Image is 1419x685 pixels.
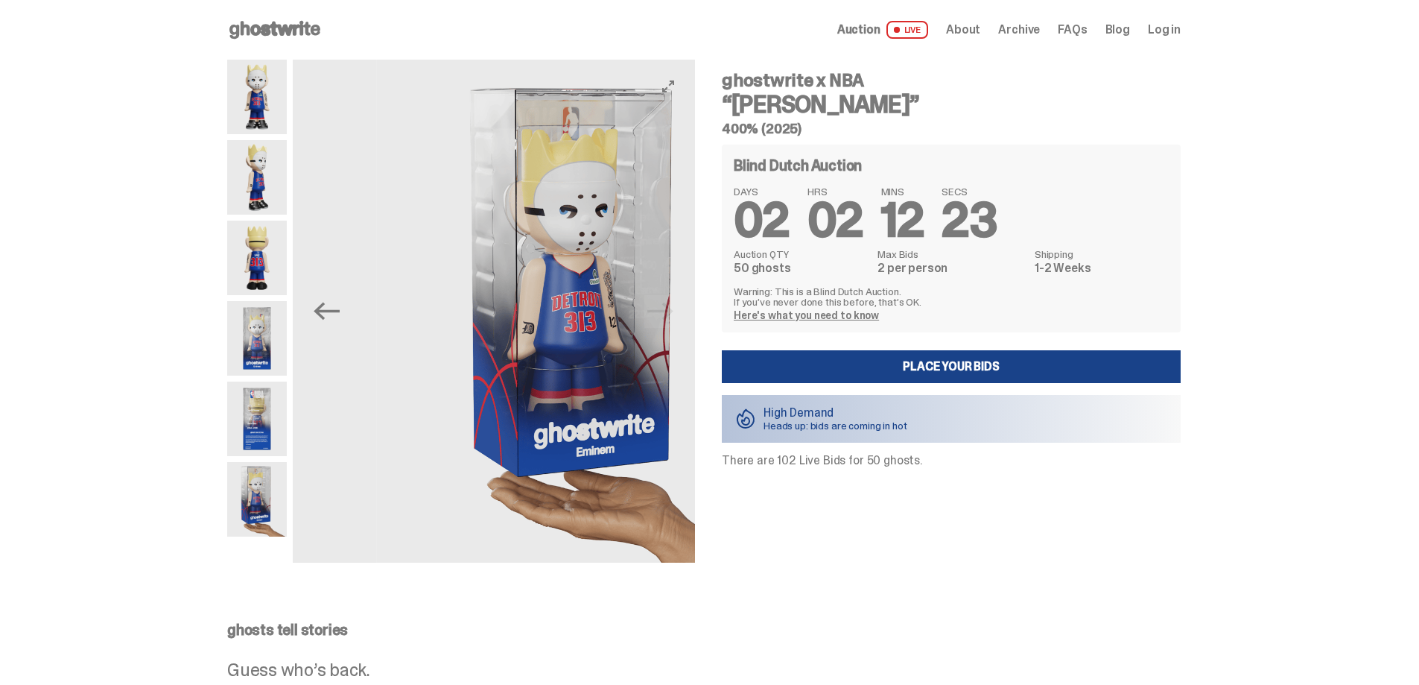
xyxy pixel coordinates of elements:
[1148,24,1181,36] a: Log in
[764,407,907,419] p: High Demand
[1058,24,1087,36] a: FAQs
[227,221,287,295] img: Copy%20of%20Eminem_NBA_400_6.png
[722,92,1181,116] h3: “[PERSON_NAME]”
[734,286,1169,307] p: Warning: This is a Blind Dutch Auction. If you’ve never done this before, that’s OK.
[227,622,1181,637] p: ghosts tell stories
[1105,24,1130,36] a: Blog
[734,309,879,322] a: Here's what you need to know
[886,21,929,39] span: LIVE
[837,24,880,36] span: Auction
[942,189,997,251] span: 23
[734,186,790,197] span: DAYS
[722,122,1181,136] h5: 400% (2025)
[227,462,287,537] img: eminem%20scale.png
[1035,249,1169,259] dt: Shipping
[227,382,287,456] img: Eminem_NBA_400_13.png
[881,186,924,197] span: MINS
[877,262,1026,274] dd: 2 per person
[942,186,997,197] span: SECS
[659,78,677,95] button: View full-screen
[377,60,779,563] img: eminem%20scale.png
[734,189,790,251] span: 02
[764,420,907,431] p: Heads up: bids are coming in hot
[227,301,287,376] img: Eminem_NBA_400_12.png
[722,350,1181,383] a: Place your Bids
[807,186,863,197] span: HRS
[877,249,1026,259] dt: Max Bids
[881,189,924,251] span: 12
[722,72,1181,89] h4: ghostwrite x NBA
[998,24,1040,36] a: Archive
[837,21,928,39] a: Auction LIVE
[722,455,1181,467] p: There are 102 Live Bids for 50 ghosts.
[311,295,343,328] button: Previous
[734,262,869,274] dd: 50 ghosts
[227,140,287,215] img: Copy%20of%20Eminem_NBA_400_3.png
[807,189,863,251] span: 02
[734,158,862,173] h4: Blind Dutch Auction
[1035,262,1169,274] dd: 1-2 Weeks
[227,60,287,134] img: Copy%20of%20Eminem_NBA_400_1.png
[946,24,980,36] a: About
[734,249,869,259] dt: Auction QTY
